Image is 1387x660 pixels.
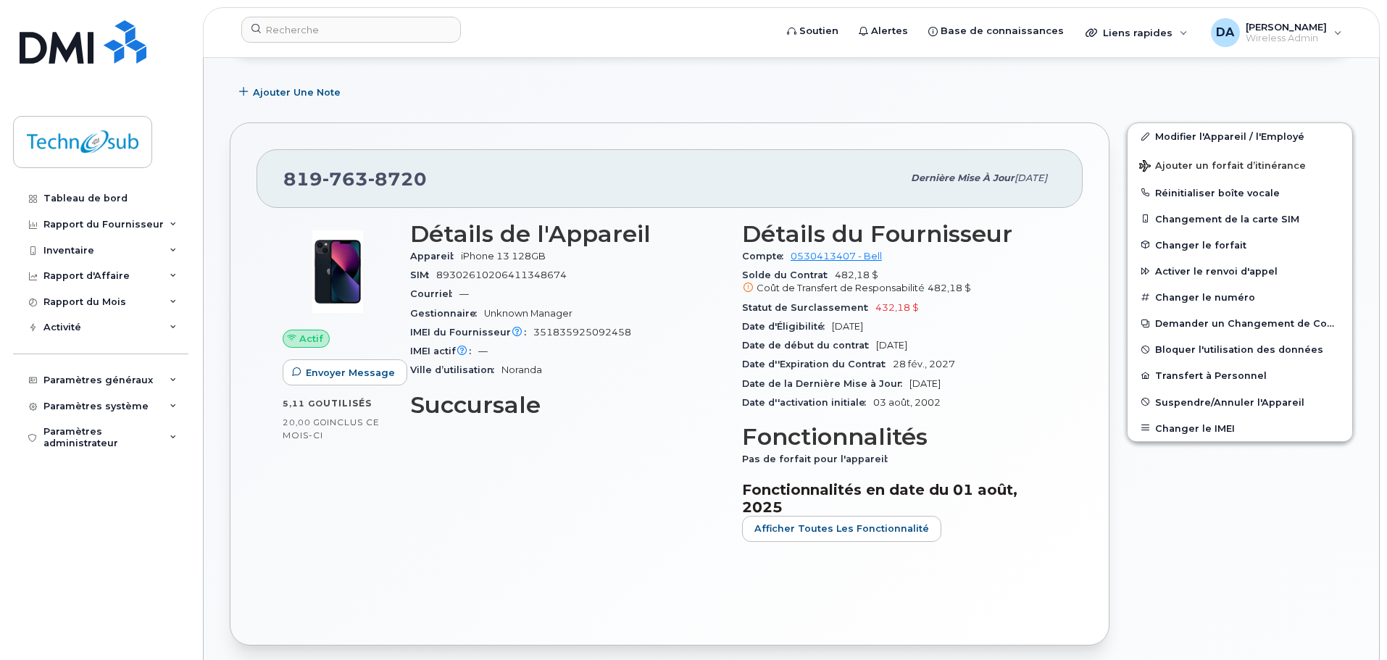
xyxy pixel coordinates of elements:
span: IMEI du Fournisseur [410,327,533,338]
span: Wireless Admin [1246,33,1327,44]
span: 432,18 $ [875,302,919,313]
button: Changement de la carte SIM [1128,206,1352,232]
span: 763 [322,168,368,190]
span: Base de connaissances [941,24,1064,38]
button: Ajouter une Note [230,79,353,105]
span: Date d'Éligibilité [742,321,832,332]
span: Ville d’utilisation [410,364,501,375]
span: Dernière mise à jour [911,172,1015,183]
div: Dave Arseneau [1201,18,1352,47]
span: Noranda [501,364,542,375]
span: Suspendre/Annuler l'Appareil [1155,396,1304,407]
a: Base de connaissances [918,17,1074,46]
span: Changer le forfait [1155,239,1246,250]
span: Date d''activation initiale [742,397,873,408]
button: Transfert à Personnel [1128,362,1352,388]
span: [PERSON_NAME] [1246,21,1327,33]
a: Soutien [777,17,849,46]
span: Pas de forfait pour l'appareil [742,454,895,464]
span: Solde du Contrat [742,270,835,280]
span: Date de début du contrat [742,340,876,351]
span: iPhone 13 128GB [461,251,546,262]
button: Activer le renvoi d'appel [1128,258,1352,284]
button: Changer le numéro [1128,284,1352,310]
a: 0530413407 - Bell [791,251,882,262]
img: image20231002-3703462-1ig824h.jpeg [294,228,381,315]
span: 5,11 Go [283,398,323,409]
button: Changer le forfait [1128,232,1352,258]
span: Statut de Surclassement [742,302,875,313]
span: 482,18 $ [928,283,971,293]
a: Modifier l'Appareil / l'Employé [1128,123,1352,149]
a: Alertes [849,17,918,46]
span: 351835925092458 [533,327,631,338]
span: [DATE] [876,340,907,351]
h3: Succursale [410,392,725,418]
span: Activer le renvoi d'appel [1155,266,1278,277]
span: 482,18 $ [742,270,1057,296]
span: 89302610206411348674 [436,270,567,280]
button: Ajouter un forfait d’itinérance [1128,150,1352,180]
span: Coût de Transfert de Responsabilité [757,283,925,293]
input: Recherche [241,17,461,43]
span: DA [1216,24,1234,41]
button: Envoyer Message [283,359,407,385]
span: 20,00 Go [283,417,327,427]
span: Actif [299,332,323,346]
span: 8720 [368,168,427,190]
span: Envoyer Message [306,366,395,380]
span: Appareil [410,251,461,262]
span: — [478,346,488,356]
button: Changer le IMEI [1128,415,1352,441]
span: IMEI actif [410,346,478,356]
span: inclus ce mois-ci [283,417,380,440]
button: Demander un Changement de Compte [1128,310,1352,336]
span: 28 fév., 2027 [893,359,955,369]
span: 03 août, 2002 [873,397,941,408]
span: Gestionnaire [410,308,484,319]
span: [DATE] [1015,172,1047,183]
span: Compte [742,251,791,262]
span: 819 [283,168,427,190]
button: Réinitialiser boîte vocale [1128,180,1352,206]
span: utilisés [323,398,372,409]
span: Date de la Dernière Mise à Jour [742,378,909,389]
button: Suspendre/Annuler l'Appareil [1128,389,1352,415]
h3: Détails de l'Appareil [410,221,725,247]
span: Unknown Manager [484,308,572,319]
span: [DATE] [909,378,941,389]
span: Afficher Toutes les Fonctionnalité [754,522,929,535]
span: [DATE] [832,321,863,332]
span: Alertes [871,24,908,38]
span: Soutien [799,24,838,38]
h3: Fonctionnalités en date du 01 août, 2025 [742,481,1057,516]
button: Bloquer l'utilisation des données [1128,336,1352,362]
span: — [459,288,469,299]
span: Ajouter un forfait d’itinérance [1139,160,1306,174]
span: Liens rapides [1103,27,1173,38]
button: Afficher Toutes les Fonctionnalité [742,516,941,542]
div: Liens rapides [1075,18,1198,47]
h3: Fonctionnalités [742,424,1057,450]
span: Date d''Expiration du Contrat [742,359,893,369]
span: Courriel [410,288,459,299]
span: Ajouter une Note [253,85,341,99]
h3: Détails du Fournisseur [742,221,1057,247]
span: SIM [410,270,436,280]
